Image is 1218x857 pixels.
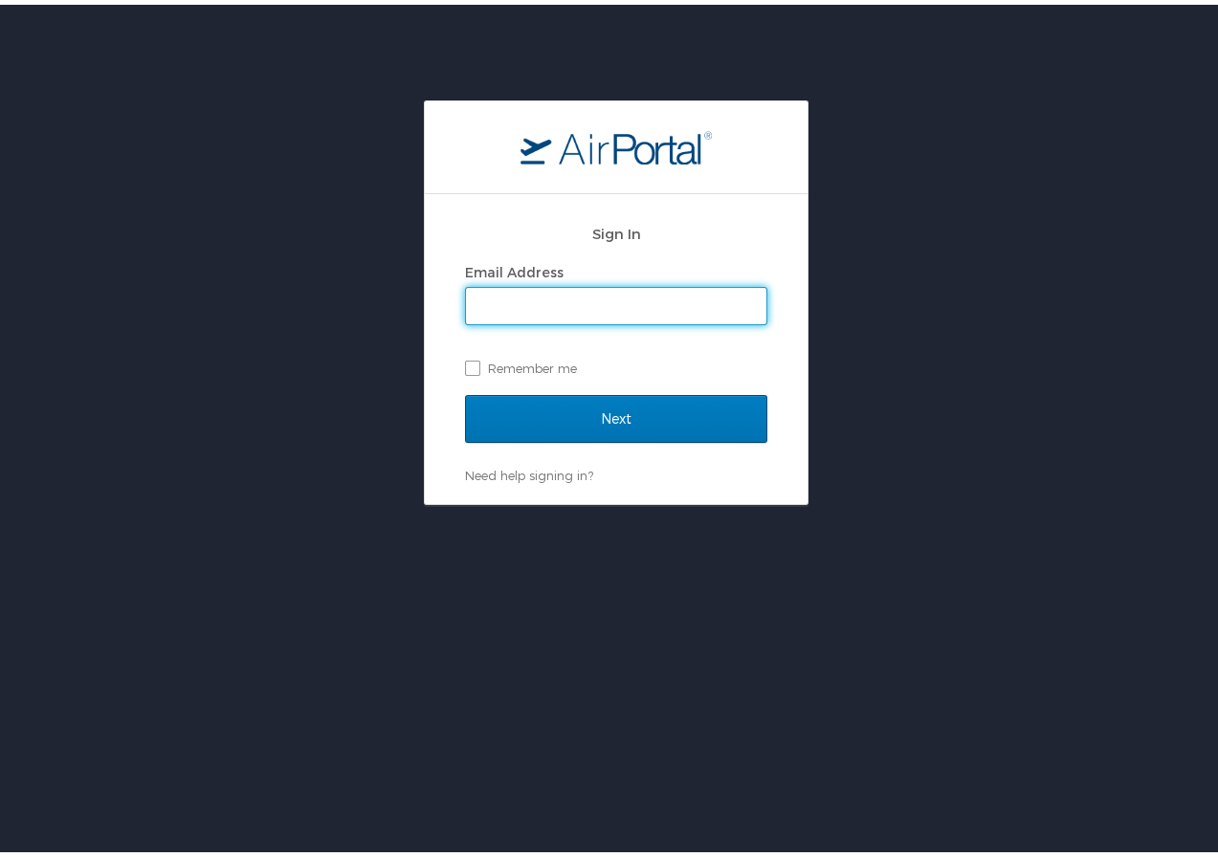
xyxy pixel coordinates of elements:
[465,218,767,240] h2: Sign In
[520,125,712,160] img: logo
[465,390,767,438] input: Next
[465,259,564,275] label: Email Address
[465,349,767,378] label: Remember me
[465,463,593,478] a: Need help signing in?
